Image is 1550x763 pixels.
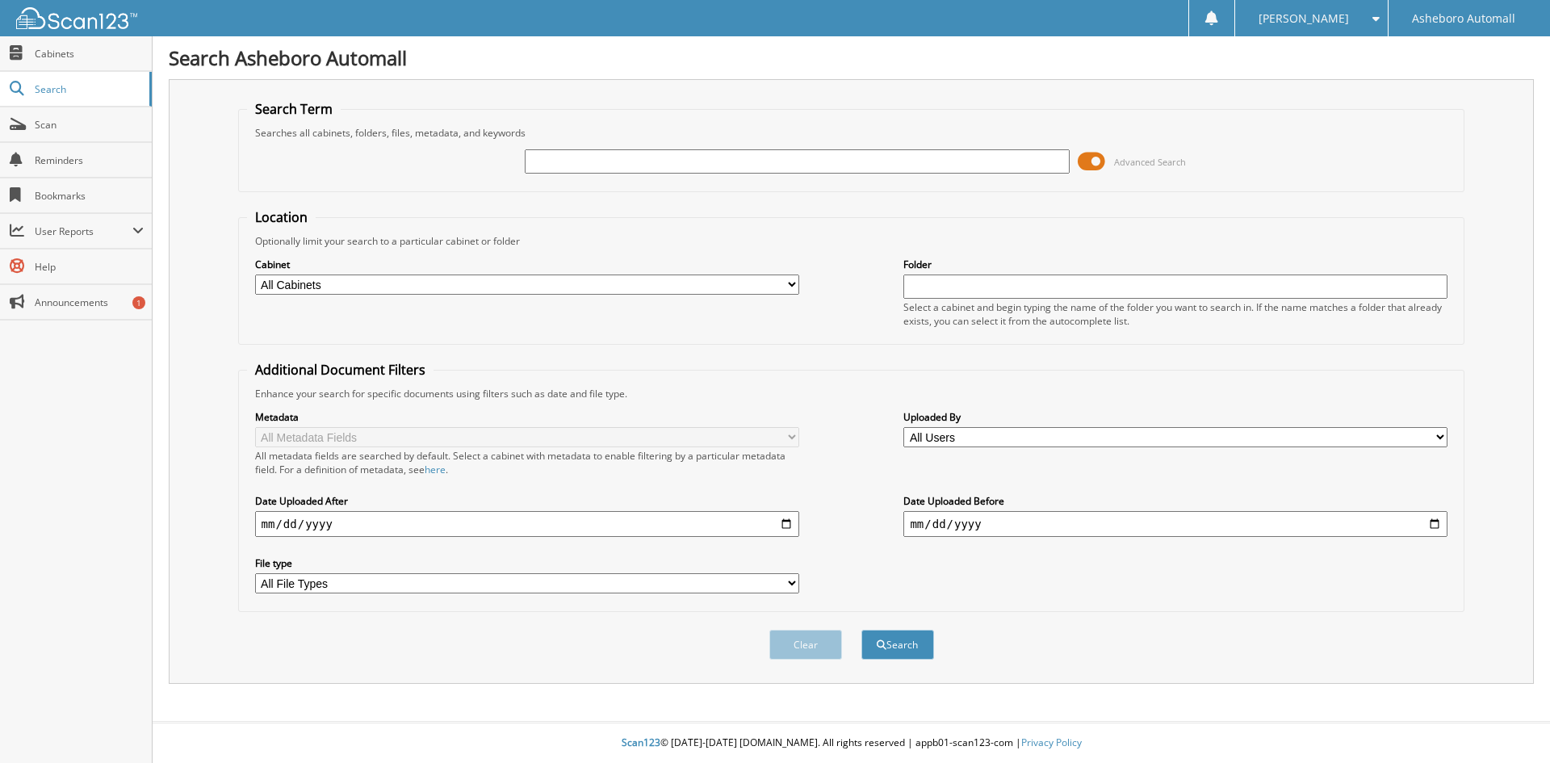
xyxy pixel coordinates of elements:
span: Scan [35,118,144,132]
label: Uploaded By [903,410,1447,424]
legend: Additional Document Filters [247,361,434,379]
span: Advanced Search [1114,156,1186,168]
label: Cabinet [255,258,799,271]
span: Bookmarks [35,189,144,203]
span: Scan123 [622,736,660,749]
span: [PERSON_NAME] [1259,14,1349,23]
div: Optionally limit your search to a particular cabinet or folder [247,234,1456,248]
button: Search [861,630,934,660]
input: end [903,511,1447,537]
legend: Location [247,208,316,226]
label: Folder [903,258,1447,271]
img: scan123-logo-white.svg [16,7,137,29]
label: File type [255,556,799,570]
label: Date Uploaded Before [903,494,1447,508]
span: Search [35,82,141,96]
span: Announcements [35,296,144,309]
label: Metadata [255,410,799,424]
span: Help [35,260,144,274]
span: Reminders [35,153,144,167]
a: Privacy Policy [1021,736,1082,749]
div: 1 [132,296,145,309]
div: Select a cabinet and begin typing the name of the folder you want to search in. If the name match... [903,300,1447,328]
h1: Search Asheboro Automall [169,44,1534,71]
div: All metadata fields are searched by default. Select a cabinet with metadata to enable filtering b... [255,449,799,476]
div: Enhance your search for specific documents using filters such as date and file type. [247,387,1456,400]
div: Searches all cabinets, folders, files, metadata, and keywords [247,126,1456,140]
label: Date Uploaded After [255,494,799,508]
span: Asheboro Automall [1412,14,1515,23]
span: Cabinets [35,47,144,61]
a: here [425,463,446,476]
div: © [DATE]-[DATE] [DOMAIN_NAME]. All rights reserved | appb01-scan123-com | [153,723,1550,763]
span: User Reports [35,224,132,238]
legend: Search Term [247,100,341,118]
button: Clear [769,630,842,660]
input: start [255,511,799,537]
